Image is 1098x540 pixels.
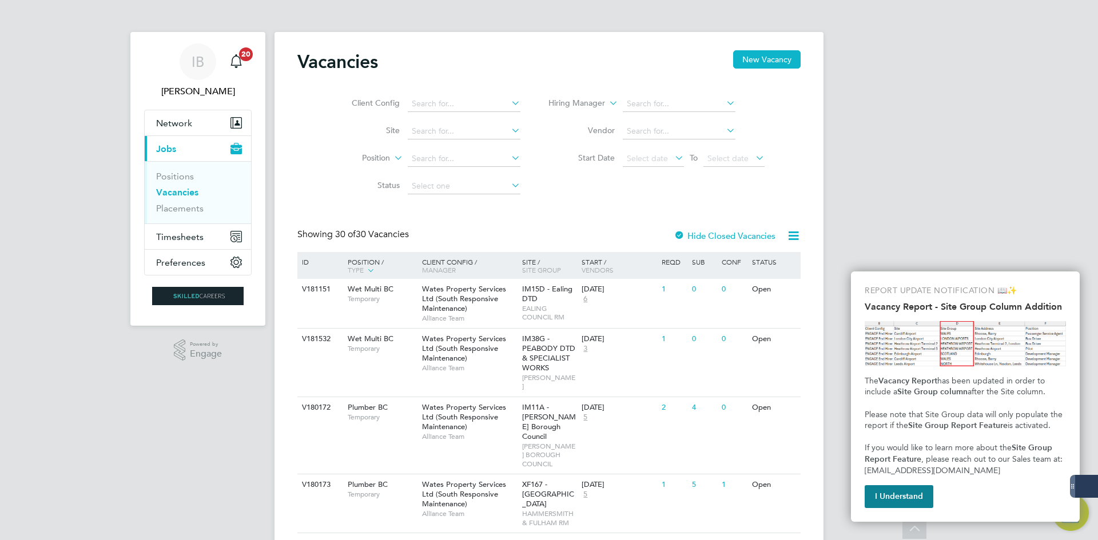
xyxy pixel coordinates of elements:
[348,265,364,274] span: Type
[144,43,252,98] a: Go to account details
[659,252,689,271] div: Reqd
[334,98,400,108] label: Client Config
[749,252,799,271] div: Status
[422,334,506,363] span: Wates Property Services Ltd (South Responsive Maintenance)
[719,474,749,495] div: 1
[519,252,579,279] div: Site /
[422,265,456,274] span: Manager
[579,252,659,279] div: Start /
[422,284,506,313] span: Wates Property Services Ltd (South Responsive Maintenance)
[689,397,719,418] div: 4
[522,284,572,303] span: IM15D - Ealing DTD
[865,285,1066,297] p: REPORT UPDATE NOTIFICATION 📖✨
[582,294,589,304] span: 6
[865,454,1065,475] span: , please reach out to our Sales team at: [EMAIL_ADDRESS][DOMAIN_NAME]
[1008,421,1051,430] span: is activated.
[522,334,575,373] span: IM38G - PEABODY DTD & SPECIALIST WORKS
[324,153,390,164] label: Position
[582,413,589,422] span: 5
[719,279,749,300] div: 0
[865,443,1055,464] strong: Site Group Report Feature
[334,125,400,135] label: Site
[582,480,656,490] div: [DATE]
[582,334,656,344] div: [DATE]
[297,229,411,241] div: Showing
[408,123,520,139] input: Search for...
[348,402,388,412] span: Plumber BC
[156,187,198,198] a: Vacancies
[623,123,735,139] input: Search for...
[674,230,775,241] label: Hide Closed Vacancies
[348,479,388,489] span: Plumber BC
[689,329,719,350] div: 0
[865,410,1065,431] span: Please note that Site Group data will only populate the report if the
[348,490,416,499] span: Temporary
[878,376,937,386] strong: Vacancy Report
[865,376,1047,397] span: has been updated in order to include a
[156,118,192,129] span: Network
[408,151,520,167] input: Search for...
[749,397,799,418] div: Open
[627,153,668,163] span: Select date
[968,387,1045,397] span: after the Site column.
[408,178,520,194] input: Select one
[897,387,968,397] strong: Site Group column
[689,252,719,271] div: Sub
[582,490,589,499] span: 5
[156,231,204,242] span: Timesheets
[348,344,416,353] span: Temporary
[851,271,1080,522] div: Vacancy Report - Site Group Column Addition
[719,329,749,350] div: 0
[582,285,656,294] div: [DATE]
[865,376,878,386] span: The
[522,479,574,509] span: XF167 - [GEOGRAPHIC_DATA]
[865,301,1066,312] h2: Vacancy Report - Site Group Column Addition
[549,153,615,163] label: Start Date
[659,279,689,300] div: 1
[865,443,1012,453] span: If you would like to learn more about the
[549,125,615,135] label: Vendor
[719,397,749,418] div: 0
[156,171,194,182] a: Positions
[422,314,516,323] span: Alliance Team
[749,329,799,350] div: Open
[623,96,735,112] input: Search for...
[582,265,614,274] span: Vendors
[582,403,656,413] div: [DATE]
[348,413,416,422] span: Temporary
[422,363,516,373] span: Alliance Team
[865,321,1066,366] img: Site Group Column in Vacancy Report
[659,329,689,350] div: 1
[299,474,339,495] div: V180173
[348,294,416,303] span: Temporary
[334,180,400,190] label: Status
[908,421,1008,430] strong: Site Group Report Feature
[689,279,719,300] div: 0
[152,287,244,305] img: skilledcareers-logo-retina.png
[659,474,689,495] div: 1
[522,442,576,469] span: [PERSON_NAME] BOROUGH COUNCIL
[299,397,339,418] div: V180172
[422,402,506,431] span: Wates Property Services Ltd (South Responsive Maintenance)
[130,32,265,326] nav: Main navigation
[539,98,605,109] label: Hiring Manager
[749,474,799,495] div: Open
[339,252,419,281] div: Position /
[707,153,749,163] span: Select date
[408,96,520,112] input: Search for...
[749,279,799,300] div: Open
[348,284,393,294] span: Wet Multi BC
[719,252,749,271] div: Conf
[522,373,576,391] span: [PERSON_NAME]
[144,287,252,305] a: Go to home page
[156,143,176,154] span: Jobs
[299,329,339,350] div: V181532
[582,344,589,354] span: 3
[335,229,409,240] span: 30 Vacancies
[192,54,204,69] span: IB
[733,50,801,69] button: New Vacancy
[156,257,205,268] span: Preferences
[299,279,339,300] div: V181151
[522,265,561,274] span: Site Group
[297,50,378,73] h2: Vacancies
